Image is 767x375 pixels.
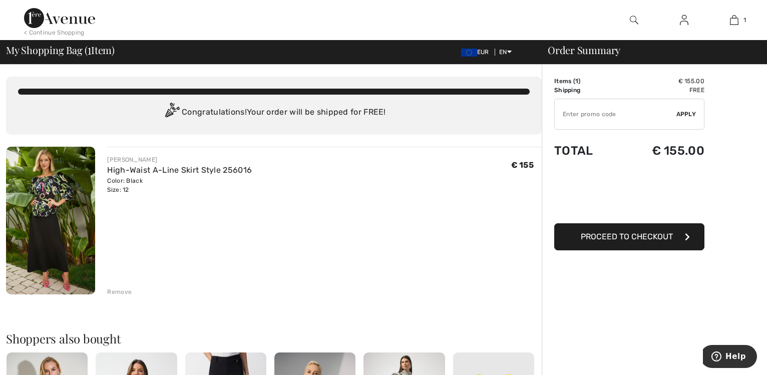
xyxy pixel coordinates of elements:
div: Order Summary [536,45,761,55]
span: EN [499,49,512,56]
span: 1 [743,16,746,25]
input: Promo code [555,99,676,129]
span: Proceed to Checkout [581,232,673,241]
div: Remove [107,287,132,296]
td: € 155.00 [618,134,704,168]
td: Shipping [554,86,618,95]
img: 1ère Avenue [24,8,95,28]
div: Color: Black Size: 12 [107,176,252,194]
div: < Continue Shopping [24,28,85,37]
a: High-Waist A-Line Skirt Style 256016 [107,165,252,175]
span: 1 [88,43,91,56]
span: My Shopping Bag ( Item) [6,45,115,55]
img: My Bag [730,14,738,26]
td: Free [618,86,704,95]
td: Total [554,134,618,168]
iframe: Opens a widget where you can find more information [703,345,757,370]
span: 1 [575,78,578,85]
img: Congratulation2.svg [162,103,182,123]
div: [PERSON_NAME] [107,155,252,164]
a: 1 [709,14,758,26]
iframe: PayPal [554,168,704,220]
a: Sign In [672,14,696,27]
h2: Shoppers also bought [6,332,542,344]
span: EUR [461,49,493,56]
img: High-Waist A-Line Skirt Style 256016 [6,147,95,294]
img: search the website [630,14,638,26]
td: € 155.00 [618,77,704,86]
span: Apply [676,110,696,119]
td: Items ( ) [554,77,618,86]
button: Proceed to Checkout [554,223,704,250]
img: My Info [680,14,688,26]
img: Euro [461,49,477,57]
span: € 155 [511,160,534,170]
div: Congratulations! Your order will be shipped for FREE! [18,103,530,123]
